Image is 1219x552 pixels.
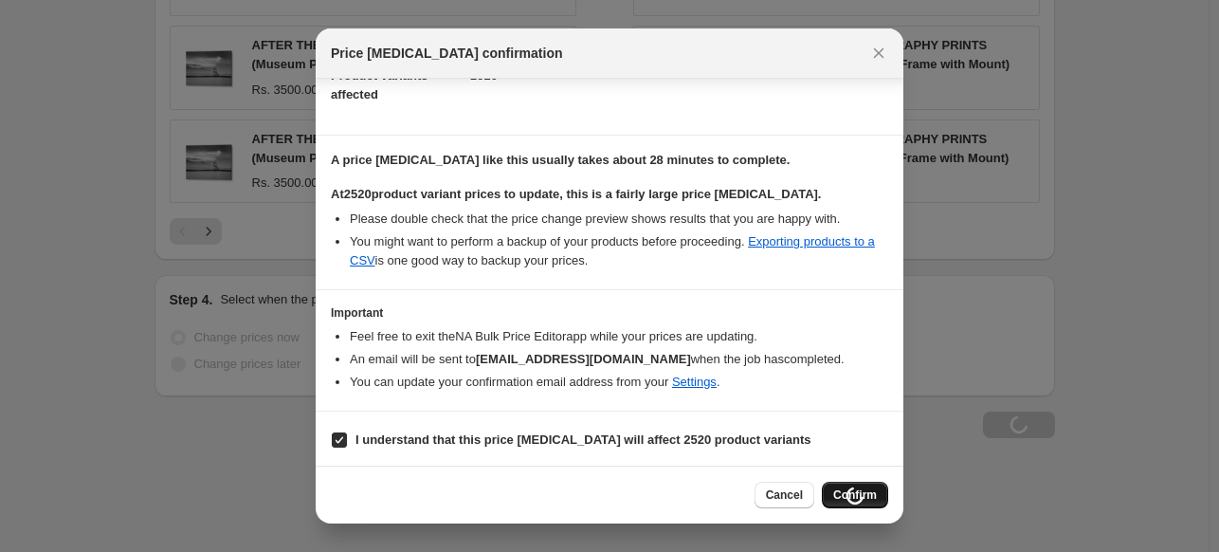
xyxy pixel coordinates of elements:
b: At 2520 product variant prices to update, this is a fairly large price [MEDICAL_DATA]. [331,187,821,201]
li: You can update your confirmation email address from your . [350,373,888,392]
li: An email will be sent to when the job has completed . [350,350,888,369]
a: Settings [672,375,717,389]
b: [EMAIL_ADDRESS][DOMAIN_NAME] [476,352,691,366]
li: You might want to perform a backup of your products before proceeding. is one good way to backup ... [350,232,888,270]
li: Please double check that the price change preview shows results that you are happy with. [350,210,888,229]
button: Cancel [755,482,814,508]
b: I understand that this price [MEDICAL_DATA] will affect 2520 product variants [355,432,811,447]
a: Exporting products to a CSV [350,234,875,267]
h3: Important [331,305,888,321]
span: Cancel [766,488,803,503]
li: Feel free to exit the NA Bulk Price Editor app while your prices are updating. [350,327,888,346]
span: Price [MEDICAL_DATA] confirmation [331,44,563,63]
b: A price [MEDICAL_DATA] like this usually takes about 28 minutes to complete. [331,153,790,167]
button: Close [865,40,892,66]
